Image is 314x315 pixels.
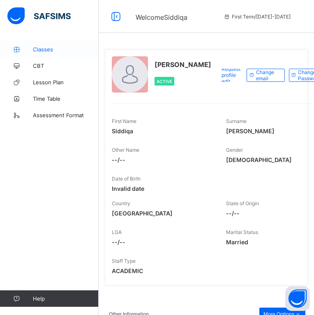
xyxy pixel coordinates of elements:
span: Date of Birth [112,176,141,182]
span: LGA [112,229,122,235]
span: Other Name [112,147,139,153]
span: Classes [33,46,99,53]
span: Invalid date [112,185,214,192]
span: ACADEMIC [112,267,214,274]
span: Staff Type [112,258,136,264]
span: Welcome Siddiqa [136,13,187,21]
span: Marital Status [226,229,258,235]
button: Open asap [285,286,310,311]
span: Surname [226,118,247,124]
span: Help [33,295,98,302]
span: State of Origin [226,200,259,206]
span: session/term information [224,14,291,20]
span: Lesson Plan [33,79,99,86]
span: --/-- [112,156,214,163]
img: safsims [7,7,71,25]
span: Change email [256,69,278,81]
span: Assessment Format [33,112,99,118]
span: Request profile edit [222,66,240,84]
span: Siddiqa [112,127,214,134]
span: --/-- [112,239,214,246]
span: [GEOGRAPHIC_DATA] [112,210,214,217]
span: Active [157,79,172,84]
span: Country [112,200,130,206]
span: First Name [112,118,136,124]
span: Gender [226,147,243,153]
span: CBT [33,63,99,69]
span: [PERSON_NAME] [155,60,211,69]
span: Time Table [33,95,99,102]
